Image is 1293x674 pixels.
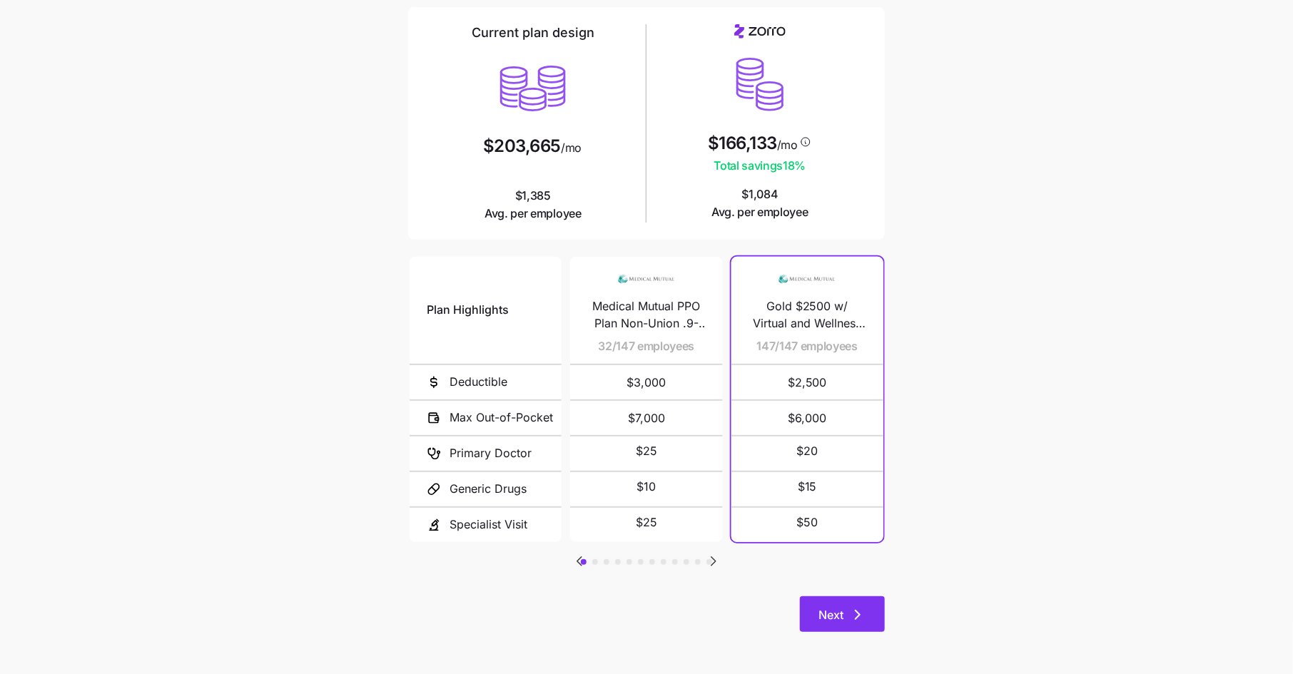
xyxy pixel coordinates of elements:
[587,401,705,435] span: $7,000
[796,442,818,460] span: $20
[485,187,582,223] span: $1,385
[749,365,866,399] span: $2,500
[450,409,553,427] span: Max Out-of-Pocket
[704,552,723,571] button: Go to next slide
[800,596,885,632] button: Next
[711,185,808,221] span: $1,084
[749,401,866,435] span: $6,000
[708,135,777,152] span: $166,133
[472,24,594,41] h2: Current plan design
[796,514,818,531] span: $50
[450,516,527,533] span: Specialist Visit
[618,265,675,292] img: Carrier
[450,373,507,391] span: Deductible
[485,205,582,223] span: Avg. per employee
[798,478,817,496] span: $15
[749,297,866,333] span: Gold $2500 w/ Virtual and Wellness OFF-EX
[561,142,582,153] span: /mo
[483,138,561,155] span: $203,665
[637,478,656,496] span: $10
[450,480,527,498] span: Generic Drugs
[708,157,812,175] span: Total savings 18 %
[587,365,705,399] span: $3,000
[599,337,695,355] span: 32/147 employees
[711,203,808,221] span: Avg. per employee
[450,444,532,462] span: Primary Doctor
[636,442,657,460] span: $25
[779,265,836,292] img: Carrier
[587,297,705,333] span: Medical Mutual PPO Plan Non-Union .9-1.0 FTE
[570,552,589,571] button: Go to previous slide
[757,337,858,355] span: 147/147 employees
[818,606,843,623] span: Next
[571,553,588,570] svg: Go to previous slide
[427,301,509,319] span: Plan Highlights
[705,553,722,570] svg: Go to next slide
[636,514,657,531] span: $25
[777,139,798,150] span: /mo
